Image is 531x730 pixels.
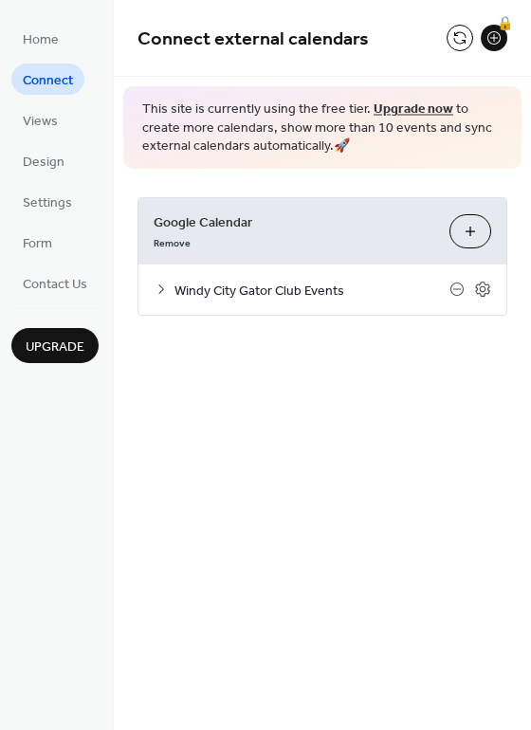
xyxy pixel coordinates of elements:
span: Remove [154,236,191,249]
a: Upgrade now [374,97,453,122]
span: Home [23,30,59,50]
a: Design [11,145,76,176]
span: Connect external calendars [137,21,369,58]
a: Views [11,104,69,136]
span: Upgrade [26,338,84,357]
span: Design [23,153,64,173]
span: Contact Us [23,275,87,295]
a: Contact Us [11,267,99,299]
span: Form [23,234,52,254]
a: Home [11,23,70,54]
button: Upgrade [11,328,99,363]
span: Windy City Gator Club Events [174,281,449,301]
span: Google Calendar [154,212,434,232]
span: Connect [23,71,73,91]
a: Settings [11,186,83,217]
span: Settings [23,193,72,213]
span: This site is currently using the free tier. to create more calendars, show more than 10 events an... [142,100,503,156]
span: Views [23,112,58,132]
a: Form [11,227,64,258]
a: Connect [11,64,84,95]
